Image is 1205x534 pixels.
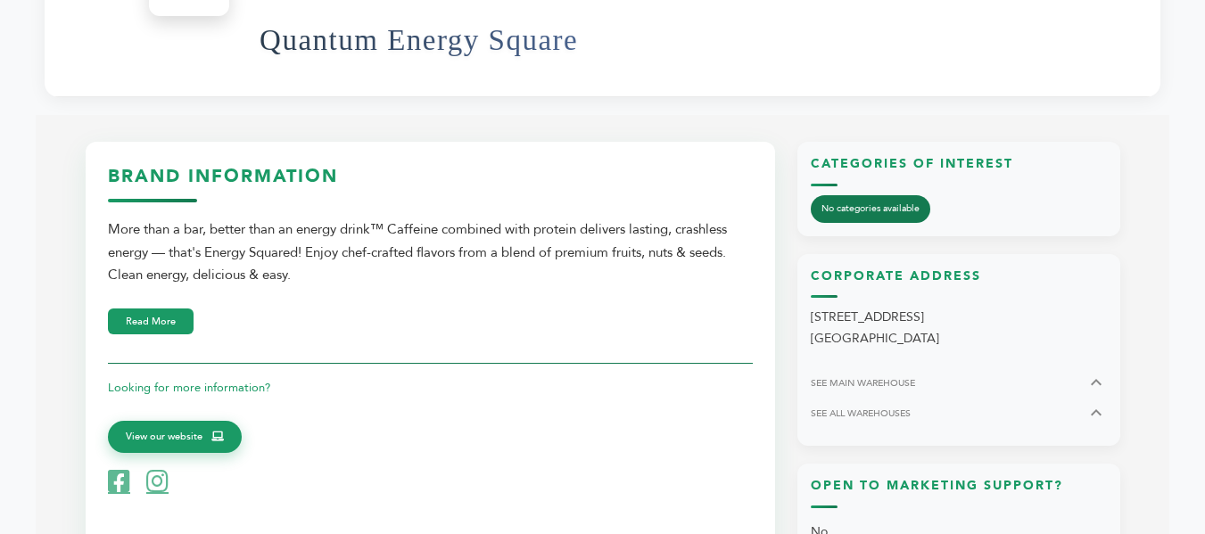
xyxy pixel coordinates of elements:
h3: Corporate Address [811,267,1107,299]
p: [STREET_ADDRESS] [GEOGRAPHIC_DATA] [811,307,1107,349]
a: View our website [108,421,242,453]
h3: Categories of Interest [811,155,1107,186]
span: No categories available [811,195,930,223]
h3: Brand Information [108,164,753,202]
p: Looking for more information? [108,377,753,398]
button: Read More [108,308,194,334]
span: SEE ALL WAREHOUSES [811,407,911,420]
span: SEE MAIN WAREHOUSE [811,376,915,390]
span: View our website [126,429,202,445]
button: SEE ALL WAREHOUSES [811,402,1107,423]
div: More than a bar, better than an energy drink™ Caffeine combined with protein delivers lasting, cr... [108,218,753,287]
h3: Open to Marketing Support? [811,477,1107,508]
button: SEE MAIN WAREHOUSE [811,372,1107,393]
